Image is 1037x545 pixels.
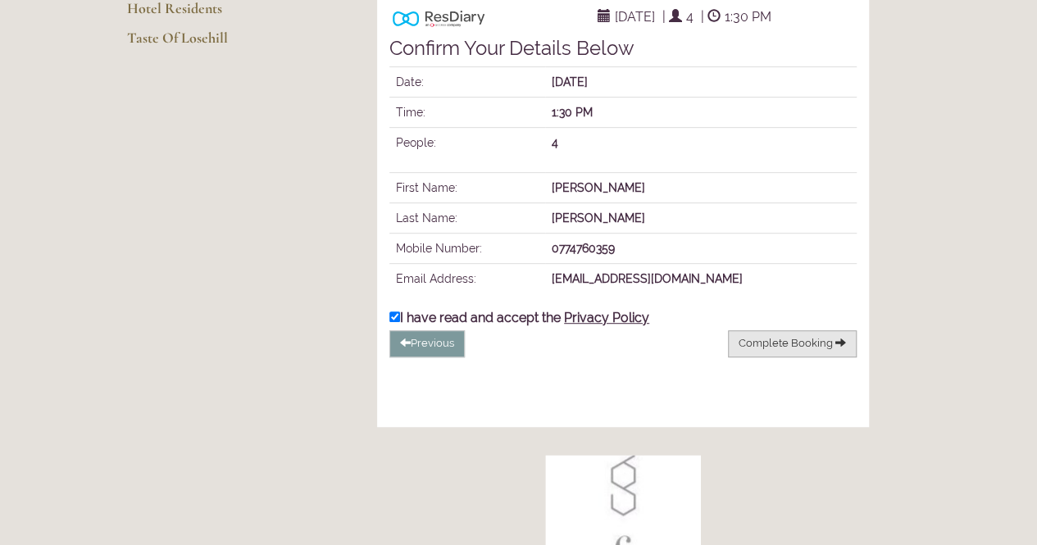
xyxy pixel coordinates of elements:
[127,29,284,58] a: Taste Of Losehill
[552,211,645,225] b: [PERSON_NAME]
[611,5,659,29] span: [DATE]
[552,136,558,149] strong: 4
[389,308,649,325] label: I have read and accept the
[393,7,484,30] img: Powered by ResDiary
[389,203,545,234] td: Last Name:
[389,38,857,59] h4: Confirm Your Details Below
[701,9,704,25] span: |
[389,98,545,128] td: Time:
[389,264,545,294] td: Email Address:
[728,330,857,357] button: Complete Booking
[564,310,649,325] span: Privacy Policy
[662,9,666,25] span: |
[389,128,545,158] td: People:
[389,67,545,98] td: Date:
[721,5,775,29] span: 1:30 PM
[552,106,593,119] strong: 1:30 PM
[389,173,545,203] td: First Name:
[389,311,400,322] input: I have read and accept the Privacy Policy
[739,337,833,349] span: Complete Booking
[389,330,465,357] button: Previous
[552,272,743,285] b: [EMAIL_ADDRESS][DOMAIN_NAME]
[552,75,588,89] strong: [DATE]
[552,242,615,255] b: 0774760359
[552,181,645,194] b: [PERSON_NAME]
[389,234,545,264] td: Mobile Number:
[682,5,698,29] span: 4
